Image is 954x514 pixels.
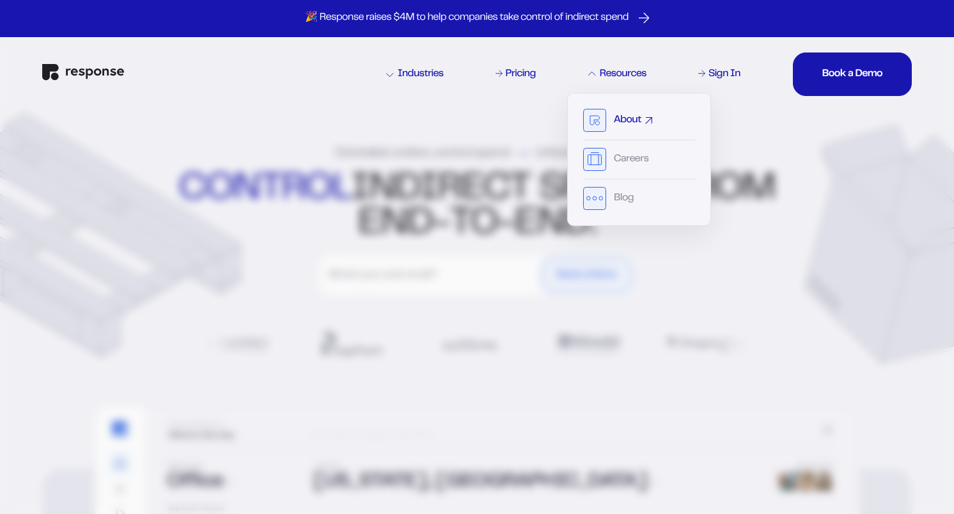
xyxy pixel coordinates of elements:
[696,67,743,82] a: Sign In
[614,154,648,165] div: Careers
[558,270,616,280] div: Book a Demo
[42,64,124,81] img: Response Logo
[506,69,536,79] div: Pricing
[614,115,652,125] a: About
[588,69,646,79] div: Resources
[708,69,740,79] div: Sign In
[822,69,882,79] div: Book a Demo
[614,193,634,204] div: Blog
[167,472,299,493] div: Office
[793,52,912,96] button: Book a DemoBook a DemoBook a DemoBook a Demo
[614,193,645,204] a: Blog
[386,69,444,79] div: Industries
[305,12,629,25] p: 🎉 Response raises $4M to help companies take control of indirect spend
[494,67,538,82] a: Pricing
[614,154,659,165] a: Careers
[176,172,779,241] div: indirect spend from end-to-end.
[42,64,124,84] a: Response Home
[535,147,620,160] span: Unlock savings.
[313,472,757,493] div: [US_STATE], [GEOGRAPHIC_DATA]
[179,173,351,206] strong: control
[322,258,538,293] input: What's your work email?
[614,115,641,125] div: About
[334,147,620,160] div: Centralize orders, control spend
[542,258,632,293] button: Book a Demo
